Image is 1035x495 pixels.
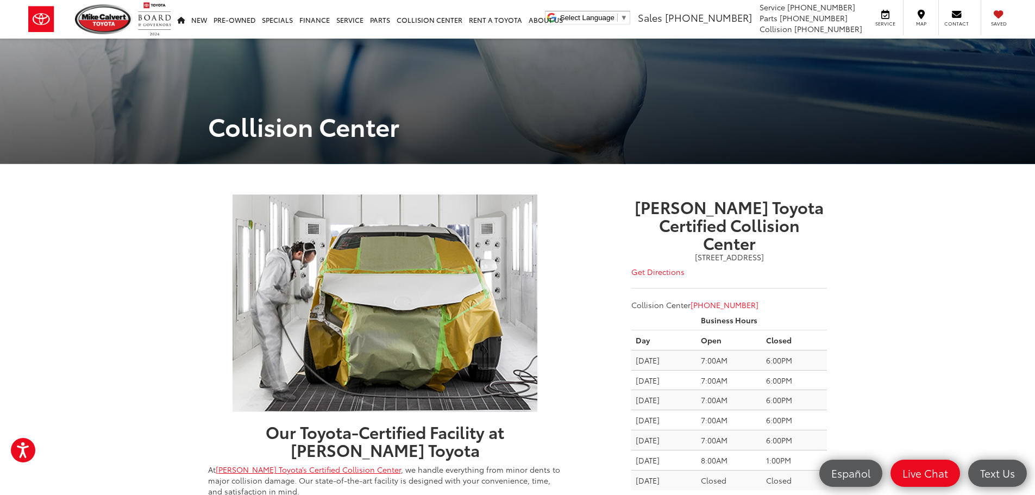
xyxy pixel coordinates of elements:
td: Closed [697,471,762,490]
td: Closed [762,471,827,490]
span: [PHONE_NUMBER] [665,10,752,24]
a: Get Directions [631,266,685,277]
img: Mike Calvert Toyota in Houston TX [233,195,537,412]
span: Service [760,2,785,12]
span: Select Language [560,14,614,22]
td: [DATE] [631,410,697,430]
span: [PHONE_NUMBER] [780,12,848,23]
td: 7:00AM [697,430,762,450]
td: [DATE] [631,350,697,370]
strong: Closed [766,335,792,346]
strong: Business Hours [701,315,757,325]
td: 6:00PM [762,350,827,370]
a: Live Chat [890,460,960,487]
address: [STREET_ADDRESS] [631,252,827,262]
h2: Our Toyota-Certified Facility at [PERSON_NAME] Toyota [208,423,562,459]
td: [DATE] [631,430,697,450]
a: [PHONE_NUMBER] [691,299,758,310]
span: Parts [760,12,777,23]
a: [PERSON_NAME] Toyota’s Certified Collision Center [216,464,401,475]
td: 6:00PM [762,390,827,410]
span: [PHONE_NUMBER] [787,2,855,12]
img: Mike Calvert Toyota [75,4,133,34]
td: 8:00AM [697,450,762,471]
h1: Collision Center [200,112,836,140]
span: Saved [987,20,1011,27]
a: Select Language​ [560,14,628,22]
span: Map [909,20,933,27]
td: 6:00PM [762,410,827,430]
td: [DATE] [631,450,697,471]
td: 7:00AM [697,370,762,390]
a: Text Us [968,460,1027,487]
span: Contact [944,20,969,27]
td: 6:00PM [762,370,827,390]
td: 7:00AM [697,350,762,370]
td: [DATE] [631,390,697,410]
a: Español [819,460,882,487]
div: Collision Center [631,198,827,310]
span: Collision [760,23,792,34]
h3: [PERSON_NAME] Toyota Certified Collision Center [631,198,827,252]
span: ▼ [620,14,628,22]
td: 7:00AM [697,410,762,430]
td: 6:00PM [762,430,827,450]
td: [DATE] [631,471,697,490]
td: [DATE] [631,370,697,390]
span: Sales [638,10,662,24]
span: Español [826,466,876,480]
td: 1:00PM [762,450,827,471]
span: Text Us [975,466,1020,480]
span: ​ [617,14,618,22]
strong: Open [701,335,722,346]
td: 7:00AM [697,390,762,410]
strong: Day [636,335,650,346]
span: Live Chat [897,466,954,480]
span: Service [873,20,898,27]
span: [PHONE_NUMBER] [794,23,862,34]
